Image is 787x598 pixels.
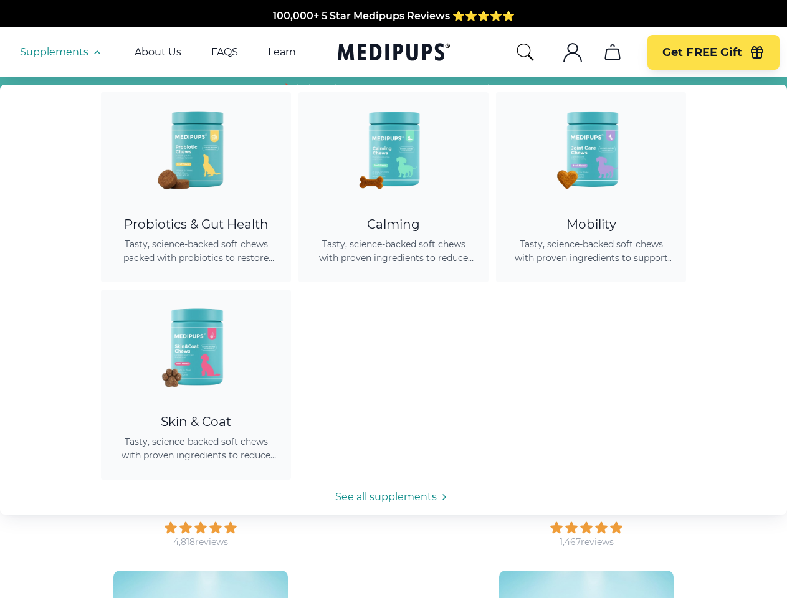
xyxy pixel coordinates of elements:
span: 100,000+ 5 Star Medipups Reviews ⭐️⭐️⭐️⭐️⭐️ [273,10,515,22]
button: Supplements [20,45,105,60]
span: Made In The [GEOGRAPHIC_DATA] from domestic & globally sourced ingredients [186,25,601,37]
img: Joint Care Chews - Medipups [535,92,647,204]
span: Tasty, science-backed soft chews with proven ingredients to support joint health, improve mobilit... [511,237,671,265]
span: Tasty, science-backed soft chews packed with probiotics to restore gut balance, ease itching, sup... [116,237,276,265]
button: Get FREE Gift [647,35,780,70]
img: Skin & Coat Chews - Medipups [140,290,252,402]
a: Probiotic Dog Chews - MedipupsProbiotics & Gut HealthTasty, science-backed soft chews packed with... [101,92,291,282]
a: Medipups [338,40,450,66]
div: 4,818 reviews [173,536,228,548]
div: Probiotics & Gut Health [116,217,276,232]
div: Skin & Coat [116,414,276,430]
div: 1,467 reviews [560,536,614,548]
a: About Us [135,46,181,59]
img: Calming Dog Chews - Medipups [338,92,450,204]
button: account [558,37,588,67]
span: Get FREE Gift [662,45,742,60]
div: Mobility [511,217,671,232]
a: Learn [268,46,296,59]
img: Probiotic Dog Chews - Medipups [140,92,252,204]
a: Skin & Coat Chews - MedipupsSkin & CoatTasty, science-backed soft chews with proven ingredients t... [101,290,291,480]
span: Supplements [20,46,88,59]
button: cart [598,37,627,67]
span: Tasty, science-backed soft chews with proven ingredients to reduce shedding, promote healthy skin... [116,435,276,462]
a: FAQS [211,46,238,59]
button: search [515,42,535,62]
span: Tasty, science-backed soft chews with proven ingredients to reduce anxiety, promote relaxation, a... [313,237,474,265]
a: Calming Dog Chews - MedipupsCalmingTasty, science-backed soft chews with proven ingredients to re... [298,92,489,282]
div: Calming [313,217,474,232]
a: Joint Care Chews - MedipupsMobilityTasty, science-backed soft chews with proven ingredients to su... [496,92,686,282]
